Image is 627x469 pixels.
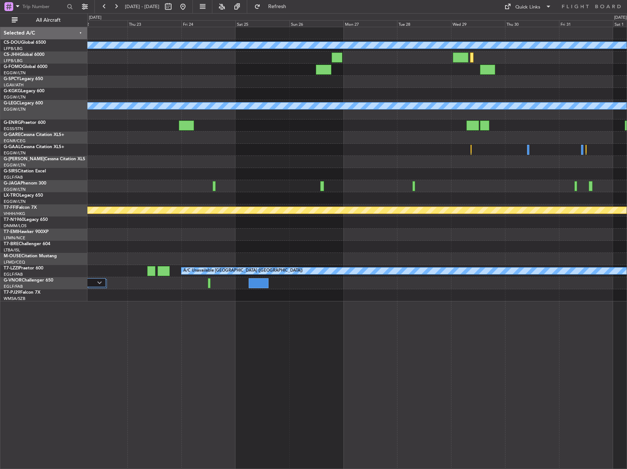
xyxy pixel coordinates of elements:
[73,20,127,27] div: Wed 22
[4,211,25,216] a: VHHH/HKG
[4,157,44,161] span: G-[PERSON_NAME]
[4,40,46,45] a: CS-DOUGlobal 6500
[4,272,23,277] a: EGLF/FAB
[4,247,20,253] a: LTBA/ISL
[183,265,303,276] div: A/C Unavailable [GEOGRAPHIC_DATA] ([GEOGRAPHIC_DATA])
[4,284,23,289] a: EGLF/FAB
[4,199,26,204] a: EGGW/LTN
[4,259,25,265] a: LFMD/CEQ
[4,101,19,105] span: G-LEGC
[559,20,613,27] div: Fri 31
[8,14,80,26] button: All Aircraft
[4,223,26,229] a: DNMM/LOS
[4,46,23,51] a: LFPB/LBG
[4,89,21,93] span: G-KGKG
[97,281,102,284] img: arrow-gray.svg
[4,242,19,246] span: T7-BRE
[4,70,26,76] a: EGGW/LTN
[289,20,343,27] div: Sun 26
[4,150,26,156] a: EGGW/LTN
[343,20,397,27] div: Mon 27
[4,218,48,222] a: T7-N1960Legacy 650
[4,230,48,234] a: T7-EMIHawker 900XP
[4,58,23,64] a: LFPB/LBG
[4,181,21,186] span: G-JAGA
[89,15,101,21] div: [DATE]
[19,18,78,23] span: All Aircraft
[451,20,505,27] div: Wed 29
[4,145,64,149] a: G-GAALCessna Citation XLS+
[4,94,26,100] a: EGGW/LTN
[4,290,20,295] span: T7-PJ29
[4,278,53,283] a: G-VNORChallenger 650
[235,20,289,27] div: Sat 25
[4,77,43,81] a: G-SPCYLegacy 650
[4,254,21,258] span: M-OUSE
[4,53,19,57] span: CS-JHH
[4,254,57,258] a: M-OUSECitation Mustang
[4,121,46,125] a: G-ENRGPraetor 600
[251,1,295,12] button: Refresh
[125,3,159,10] span: [DATE] - [DATE]
[4,101,43,105] a: G-LEGCLegacy 600
[4,205,37,210] a: T7-FFIFalcon 7X
[4,290,40,295] a: T7-PJ29Falcon 7X
[4,77,19,81] span: G-SPCY
[4,162,26,168] a: EGGW/LTN
[4,278,22,283] span: G-VNOR
[4,296,25,301] a: WMSA/SZB
[4,230,18,234] span: T7-EMI
[4,169,46,173] a: G-SIRSCitation Excel
[4,145,21,149] span: G-GAAL
[4,187,26,192] a: EGGW/LTN
[614,15,627,21] div: [DATE]
[501,1,555,12] button: Quick Links
[4,107,26,112] a: EGGW/LTN
[4,157,85,161] a: G-[PERSON_NAME]Cessna Citation XLS
[4,53,44,57] a: CS-JHHGlobal 6000
[4,235,25,241] a: LFMN/NCE
[4,205,17,210] span: T7-FFI
[4,121,21,125] span: G-ENRG
[4,175,23,180] a: EGLF/FAB
[515,4,540,11] div: Quick Links
[4,266,19,271] span: T7-LZZI
[262,4,293,9] span: Refresh
[4,218,24,222] span: T7-N1960
[22,1,65,12] input: Trip Number
[4,193,19,198] span: LX-TRO
[181,20,235,27] div: Fri 24
[4,133,21,137] span: G-GARE
[4,169,18,173] span: G-SIRS
[4,181,46,186] a: G-JAGAPhenom 300
[4,40,21,45] span: CS-DOU
[4,126,23,132] a: EGSS/STN
[4,65,22,69] span: G-FOMO
[4,82,24,88] a: LGAV/ATH
[4,65,47,69] a: G-FOMOGlobal 6000
[4,133,64,137] a: G-GARECessna Citation XLS+
[4,138,26,144] a: EGNR/CEG
[4,266,43,271] a: T7-LZZIPraetor 600
[4,193,43,198] a: LX-TROLegacy 650
[127,20,181,27] div: Thu 23
[505,20,559,27] div: Thu 30
[4,89,44,93] a: G-KGKGLegacy 600
[4,242,50,246] a: T7-BREChallenger 604
[397,20,451,27] div: Tue 28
